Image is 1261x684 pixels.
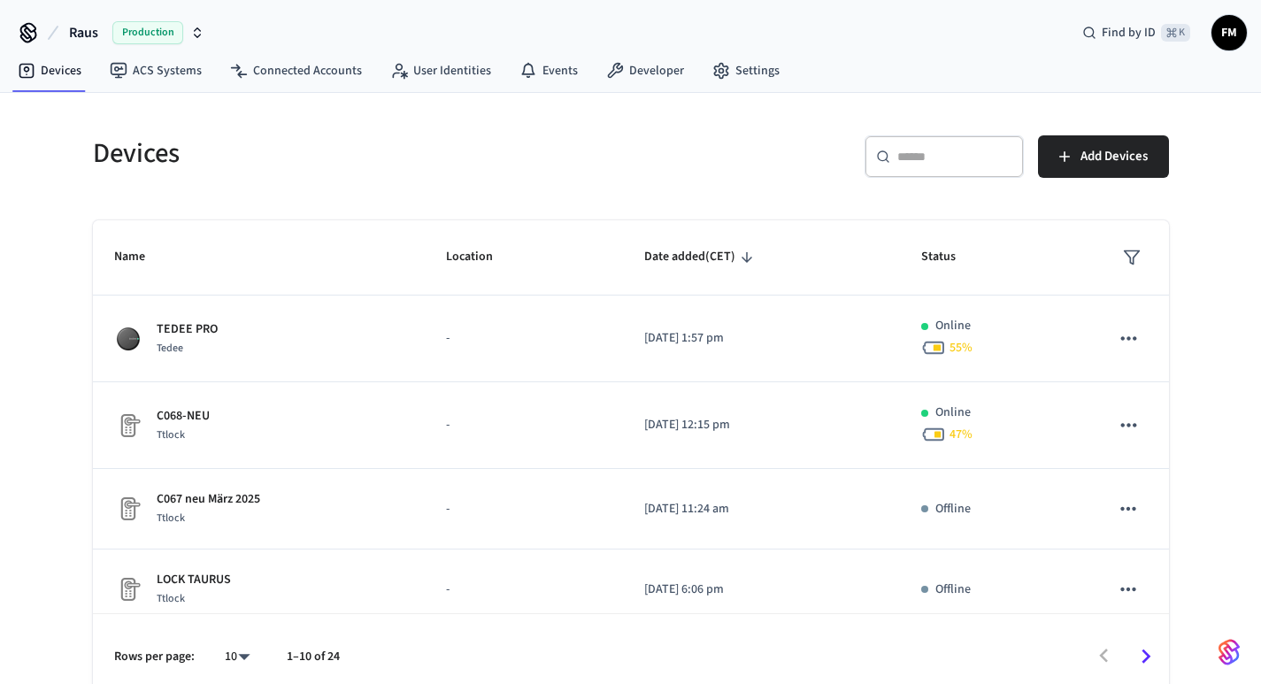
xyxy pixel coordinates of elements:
[1211,15,1247,50] button: FM
[1080,145,1148,168] span: Add Devices
[644,500,878,519] p: [DATE] 11:24 am
[114,411,142,440] img: Placeholder Lock Image
[114,495,142,523] img: Placeholder Lock Image
[114,243,168,271] span: Name
[157,571,231,589] p: LOCK TAURUS
[1161,24,1190,42] span: ⌘ K
[1219,638,1240,666] img: SeamLogoGradient.69752ec5.svg
[446,243,516,271] span: Location
[157,427,185,442] span: Ttlock
[935,580,971,599] p: Offline
[112,21,183,44] span: Production
[157,407,210,426] p: C068-NEU
[698,55,794,87] a: Settings
[114,648,195,666] p: Rows per page:
[96,55,216,87] a: ACS Systems
[592,55,698,87] a: Developer
[69,22,98,43] span: Raus
[935,500,971,519] p: Offline
[644,580,878,599] p: [DATE] 6:06 pm
[157,320,218,339] p: TEDEE PRO
[157,490,260,509] p: C067 neu März 2025
[935,317,971,335] p: Online
[287,648,340,666] p: 1–10 of 24
[446,416,602,434] p: -
[921,243,979,271] span: Status
[157,591,185,606] span: Ttlock
[114,575,142,603] img: Placeholder Lock Image
[4,55,96,87] a: Devices
[1125,635,1166,677] button: Go to next page
[376,55,505,87] a: User Identities
[93,135,620,172] h5: Devices
[644,329,878,348] p: [DATE] 1:57 pm
[216,55,376,87] a: Connected Accounts
[1068,17,1204,49] div: Find by ID⌘ K
[950,339,973,357] span: 55 %
[644,243,758,271] span: Date added(CET)
[644,416,878,434] p: [DATE] 12:15 pm
[1038,135,1169,178] button: Add Devices
[216,644,258,670] div: 10
[505,55,592,87] a: Events
[157,341,183,356] span: Tedee
[114,325,142,353] img: Tedee Smart Lock
[446,580,602,599] p: -
[950,426,973,443] span: 47 %
[157,511,185,526] span: Ttlock
[446,329,602,348] p: -
[1102,24,1156,42] span: Find by ID
[446,500,602,519] p: -
[1213,17,1245,49] span: FM
[935,403,971,422] p: Online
